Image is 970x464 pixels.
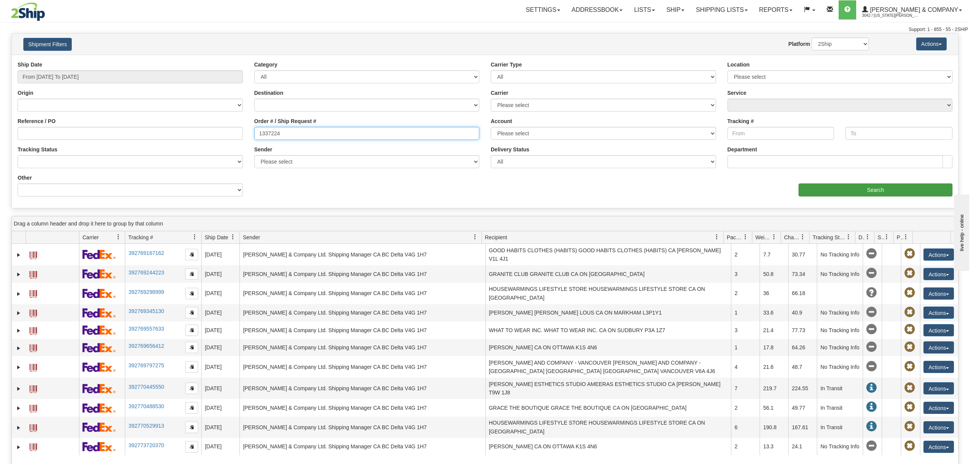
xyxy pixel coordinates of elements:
[817,339,863,357] td: No Tracking Info
[866,441,877,451] span: No Tracking Info
[760,417,788,438] td: 190.8
[185,383,198,394] button: Copy to clipboard
[868,6,958,13] span: [PERSON_NAME] & Company
[866,402,877,412] span: In Transit
[82,234,99,241] span: Carrier
[923,287,954,300] button: Actions
[2,2,54,21] img: logo3042.jpg
[866,287,877,298] span: Unknown
[788,399,817,417] td: 49.77
[727,146,757,153] label: Department
[201,321,239,339] td: [DATE]
[788,304,817,322] td: 40.9
[731,378,760,399] td: 7
[254,146,272,153] label: Sender
[485,265,731,283] td: GRANITE CLUB GRANITE CLUB CA ON [GEOGRAPHIC_DATA]
[185,422,198,433] button: Copy to clipboard
[755,234,771,241] span: Weight
[15,344,23,352] a: Expand
[760,244,788,265] td: 7.7
[731,356,760,378] td: 4
[12,216,958,231] div: grid grouping header
[727,89,747,97] label: Service
[201,356,239,378] td: [DATE]
[485,378,731,399] td: [PERSON_NAME] ESTHETICS STUDIO AMEERAS ESTHETICS STUDIO CA [PERSON_NAME] T9W 1J8
[491,117,512,125] label: Account
[18,117,56,125] label: Reference / PO
[788,417,817,438] td: 167.61
[18,146,57,153] label: Tracking Status
[904,441,915,451] span: Pickup Not Assigned
[239,356,485,378] td: [PERSON_NAME] & Company Ltd. Shipping Manager CA BC Delta V4G 1H7
[710,230,723,243] a: Recipient filter column settings
[469,230,482,243] a: Sender filter column settings
[866,361,877,372] span: No Tracking Info
[788,321,817,339] td: 77.73
[846,127,952,140] input: To
[817,399,863,417] td: In Transit
[727,234,743,241] span: Packages
[485,356,731,378] td: [PERSON_NAME] AND COMPANY - VANCOUVER [PERSON_NAME] AND COMPANY - [GEOGRAPHIC_DATA] [GEOGRAPHIC_D...
[817,417,863,438] td: In Transit
[731,321,760,339] td: 3
[15,290,23,298] a: Expand
[817,438,863,456] td: No Tracking Info
[739,230,752,243] a: Packages filter column settings
[239,304,485,322] td: [PERSON_NAME] & Company Ltd. Shipping Manager CA BC Delta V4G 1H7
[82,362,116,372] img: 2 - FedEx Express®
[15,251,23,259] a: Expand
[916,37,947,50] button: Actions
[904,342,915,352] span: Pickup Not Assigned
[128,362,164,368] a: 392769797275
[201,283,239,304] td: [DATE]
[201,339,239,357] td: [DATE]
[856,0,968,19] a: [PERSON_NAME] & Company 3042 / [US_STATE][PERSON_NAME]
[760,399,788,417] td: 56.1
[520,0,566,19] a: Settings
[112,230,125,243] a: Carrier filter column settings
[661,0,690,19] a: Ship
[862,12,919,19] span: 3042 / [US_STATE][PERSON_NAME]
[904,268,915,279] span: Pickup Not Assigned
[185,268,198,280] button: Copy to clipboard
[15,443,23,451] a: Expand
[491,89,508,97] label: Carrier
[201,265,239,283] td: [DATE]
[760,339,788,357] td: 17.8
[880,230,893,243] a: Shipment Issues filter column settings
[201,304,239,322] td: [DATE]
[18,89,33,97] label: Origin
[799,183,952,196] input: Search
[788,339,817,357] td: 64.26
[29,421,37,433] a: Label
[82,422,116,432] img: 2 - FedEx Express®
[817,321,863,339] td: No Tracking Info
[15,385,23,393] a: Expand
[904,402,915,412] span: Pickup Not Assigned
[485,321,731,339] td: WHAT TO WEAR INC. WHAT TO WEAR INC. CA ON SUDBURY P3A 1Z7
[923,361,954,373] button: Actions
[201,399,239,417] td: [DATE]
[899,230,912,243] a: Pickup Status filter column settings
[239,417,485,438] td: [PERSON_NAME] & Company Ltd. Shipping Manager CA BC Delta V4G 1H7
[731,244,760,265] td: 2
[29,401,37,414] a: Label
[491,146,529,153] label: Delivery Status
[904,361,915,372] span: Pickup Not Assigned
[18,174,32,182] label: Other
[904,383,915,393] span: Pickup Not Assigned
[23,38,72,51] button: Shipment Filters
[817,265,863,283] td: No Tracking Info
[239,399,485,417] td: [PERSON_NAME] & Company Ltd. Shipping Manager CA BC Delta V4G 1H7
[923,324,954,336] button: Actions
[6,6,71,12] div: live help - online
[15,363,23,371] a: Expand
[784,234,800,241] span: Charge
[485,438,731,456] td: [PERSON_NAME] CA ON OTTAWA K1S 4N6
[485,417,731,438] td: HOUSEWARMINGS LIFESTYLE STORE HOUSEWARMINGS LIFESTYLE STORE CA ON [GEOGRAPHIC_DATA]
[2,26,968,33] div: Support: 1 - 855 - 55 - 2SHIP
[485,339,731,357] td: [PERSON_NAME] CA ON OTTAWA K1S 4N6
[128,326,164,332] a: 392769557633
[82,289,116,298] img: 2 - FedEx Express®
[128,269,164,276] a: 392769244223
